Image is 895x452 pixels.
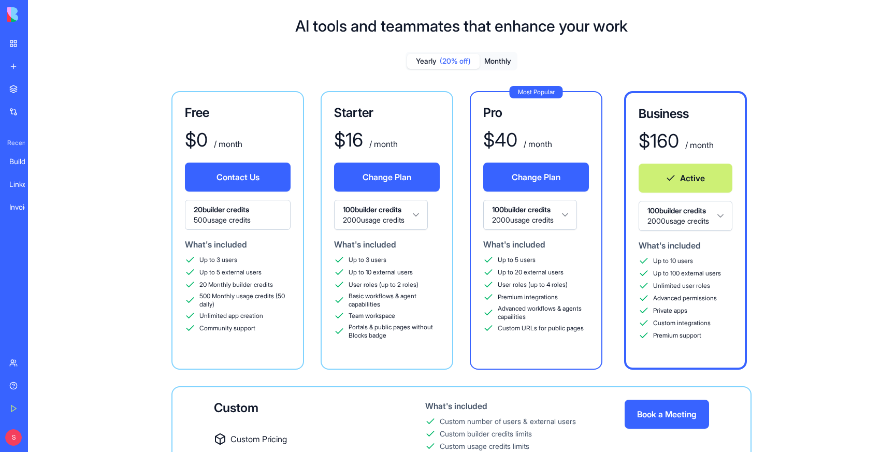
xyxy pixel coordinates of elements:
[295,17,628,35] h1: AI tools and teammates that enhance your work
[483,129,517,150] div: $ 40
[639,239,732,252] div: What's included
[625,400,709,429] button: Book a Meeting
[407,54,480,69] button: Yearly
[653,319,711,327] span: Custom integrations
[639,164,732,193] button: Active
[425,400,578,412] div: What's included
[639,130,679,151] div: $ 160
[653,257,693,265] span: Up to 10 users
[194,215,282,225] span: 500 usage credits
[334,105,440,121] h3: Starter
[199,324,255,332] span: Community support
[440,56,471,66] span: (20% off)
[5,429,22,446] span: S
[483,105,589,121] h3: Pro
[194,205,282,215] span: 20 builder credits
[3,197,45,217] a: Invoice Data Extractor
[349,323,440,340] span: Portals & public pages without Blocks badge
[185,105,291,121] h3: Free
[498,324,584,332] span: Custom URLs for public pages
[522,138,552,150] div: / month
[498,304,589,321] span: Advanced workflows & agents capailities
[7,7,71,22] img: logo
[498,293,558,301] span: Premium integrations
[334,163,440,192] button: Change Plan
[185,163,291,192] button: Contact Us
[440,429,532,439] div: Custom builder credits limits
[653,331,701,340] span: Premium support
[683,139,714,151] div: / month
[440,441,529,451] div: Custom usage credits limits
[653,282,710,290] span: Unlimited user roles
[199,281,273,289] span: 20 Monthly builder credits
[483,163,589,192] button: Change Plan
[212,138,242,150] div: / month
[230,433,287,445] span: Custom Pricing
[653,294,717,302] span: Advanced permissions
[199,256,237,264] span: Up to 3 users
[9,179,38,189] div: LinkedIn Profile Analyzer
[653,269,721,278] span: Up to 100 external users
[199,292,291,309] span: 500 Monthly usage credits (50 daily)
[349,292,440,309] span: Basic workflows & agent capabilities
[9,156,38,167] div: Builder Cost Dashboard
[199,268,262,276] span: Up to 5 external users
[498,281,568,289] span: User roles (up to 4 roles)
[334,129,363,150] div: $ 16
[199,312,263,320] span: Unlimited app creation
[653,307,687,315] span: Private apps
[480,54,516,69] button: Monthly
[3,151,45,172] a: Builder Cost Dashboard
[3,174,45,195] a: LinkedIn Profile Analyzer
[349,256,386,264] span: Up to 3 users
[185,129,208,150] div: $ 0
[498,268,564,276] span: Up to 20 external users
[349,312,395,320] span: Team workspace
[334,238,440,251] div: What's included
[440,416,576,427] div: Custom number of users & external users
[483,238,589,251] div: What's included
[214,400,379,416] div: Custom
[9,202,38,212] div: Invoice Data Extractor
[639,106,732,122] h3: Business
[367,138,398,150] div: / month
[498,256,536,264] span: Up to 5 users
[3,139,25,147] span: Recent
[185,238,291,251] div: What's included
[349,281,418,289] span: User roles (up to 2 roles)
[349,268,413,276] span: Up to 10 external users
[510,86,563,98] div: Most Popular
